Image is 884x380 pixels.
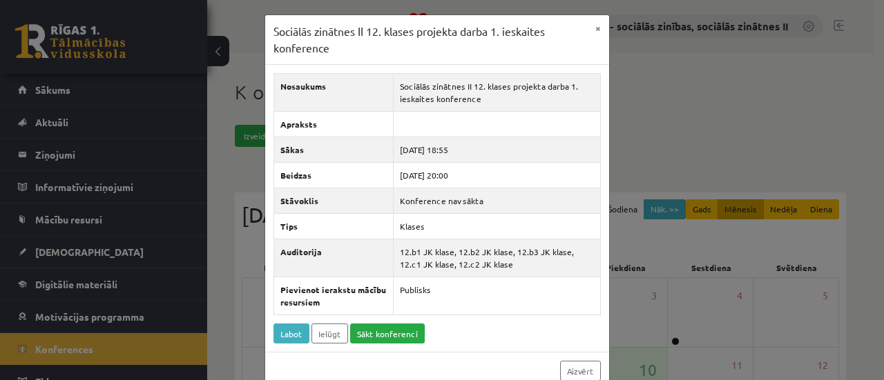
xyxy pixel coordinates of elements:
[273,163,394,188] th: Beidzas
[273,112,394,137] th: Apraksts
[394,214,600,239] td: Klases
[273,74,394,112] th: Nosaukums
[394,188,600,214] td: Konference nav sākta
[273,323,309,343] a: Labot
[587,15,609,41] button: ×
[273,277,394,315] th: Pievienot ierakstu mācību resursiem
[273,23,587,56] h3: Sociālās zinātnes II 12. klases projekta darba 1. ieskaites konference
[311,323,348,343] a: Ielūgt
[394,277,600,315] td: Publisks
[273,137,394,163] th: Sākas
[394,239,600,277] td: 12.b1 JK klase, 12.b2 JK klase, 12.b3 JK klase, 12.c1 JK klase, 12.c2 JK klase
[394,163,600,188] td: [DATE] 20:00
[273,214,394,239] th: Tips
[394,137,600,163] td: [DATE] 18:55
[350,323,425,343] a: Sākt konferenci
[273,188,394,214] th: Stāvoklis
[273,239,394,277] th: Auditorija
[394,74,600,112] td: Sociālās zinātnes II 12. klases projekta darba 1. ieskaites konference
